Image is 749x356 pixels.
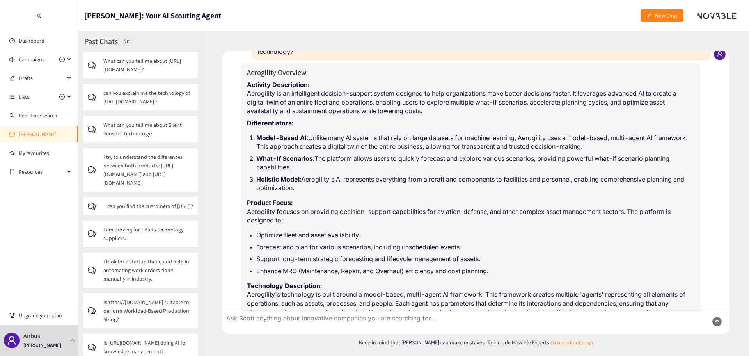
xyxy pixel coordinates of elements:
div: 20 [122,37,132,46]
p: I look for a startup that could help in automating work orders done manually in industry. [103,257,193,283]
strong: What-If Scenarios: [256,155,314,162]
span: comment [88,343,103,351]
h3: Aerogility Overview [247,67,694,77]
span: Drafts [19,70,65,86]
a: My favourites [19,145,72,161]
a: create a Campaign [550,339,593,346]
strong: Differentiators: [247,119,293,127]
span: trophy [9,313,15,318]
strong: Holistic Model: [256,175,301,183]
span: Resources [19,164,65,180]
iframe: Chat Widget [622,272,749,356]
strong: Product Focus: [247,199,293,206]
span: comment [88,125,103,133]
strong: Technology Description: [247,282,322,290]
span: New Chat [655,11,677,20]
p: Airbus [23,331,40,341]
p: Ishttps://[DOMAIN_NAME] suitable to perform Workload-Based Production Sizing? [103,298,193,324]
a: Real-time search [19,112,57,119]
div: Chat conversation [222,51,729,311]
span: user [7,336,16,345]
p: Aerogility is an intelligent decision-support system designed to help organizations make better d... [247,80,694,116]
span: double-left [36,13,42,18]
span: unordered-list [9,94,15,100]
li: Unlike many AI systems that rely on large datasets for machine learning, Aerogility uses a model-... [256,133,694,151]
span: comment [88,266,103,274]
span: comment [88,230,103,238]
span: Upgrade your plan [19,308,72,323]
p: I am looking for riblets technology suppliers. [103,225,193,242]
li: The platform allows users to quickly forecast and explore various scenarios, providing powerful w... [256,154,694,172]
span: comment [88,202,103,210]
p: Aerogility's technology is built around a model-based, multi-agent AI framework. This framework c... [247,281,694,325]
span: comment [88,93,103,101]
strong: Activity Description: [247,81,309,89]
span: comment [88,307,103,315]
span: edit [646,13,652,19]
li: Forecast and plan for various scenarios, including unscheduled events. [256,243,694,251]
p: [PERSON_NAME] [23,341,61,349]
p: can you find the customers of [URL] ? [107,202,193,210]
textarea: Ask Scott anything about innovative companies you are searching for... [222,311,702,334]
span: edit [9,75,15,81]
a: [PERSON_NAME] [19,131,57,138]
span: Lists [19,89,29,105]
p: What can you tell me about [URL][DOMAIN_NAME]? [103,57,193,74]
p: I try to understand the differences between both products: [URL][DOMAIN_NAME] and [URL][DOMAIN_NAME] [103,153,193,187]
span: book [9,169,15,174]
p: can you explain me the technology of [URL][DOMAIN_NAME] ? [103,89,193,106]
p: What can you tell me about Silent Sensors' technology? [103,121,193,138]
span: plus-circle [59,57,65,62]
span: comment [88,61,103,69]
span: comment [88,166,103,174]
span: plus-circle [59,94,65,100]
a: Dashboard [19,37,44,44]
span: Campaigns [19,52,44,67]
button: editNew Chat [641,9,683,22]
p: Is [URL][DOMAIN_NAME] doing AI for knowledge management? [103,338,193,356]
li: Support long-term strategic forecasting and lifecycle management of assets. [256,255,694,263]
li: Enhance MRO (Maintenance, Repair, and Overhaul) efficiency and cost planning. [256,267,694,275]
p: Aerogility focuses on providing decision-support capabilities for aviation, defense, and other co... [247,198,694,224]
li: Aerogility's AI represents everything from aircraft and components to facilities and personnel, e... [256,175,694,192]
div: Widget de chat [622,272,749,356]
span: sound [9,57,15,62]
strong: Model-Based AI: [256,134,308,142]
p: Keep in mind that [PERSON_NAME] can make mistakes. To include Novable Experts, [222,338,729,347]
h2: Past Chats [84,36,118,47]
li: Optimize fleet and asset availability. [256,231,694,239]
